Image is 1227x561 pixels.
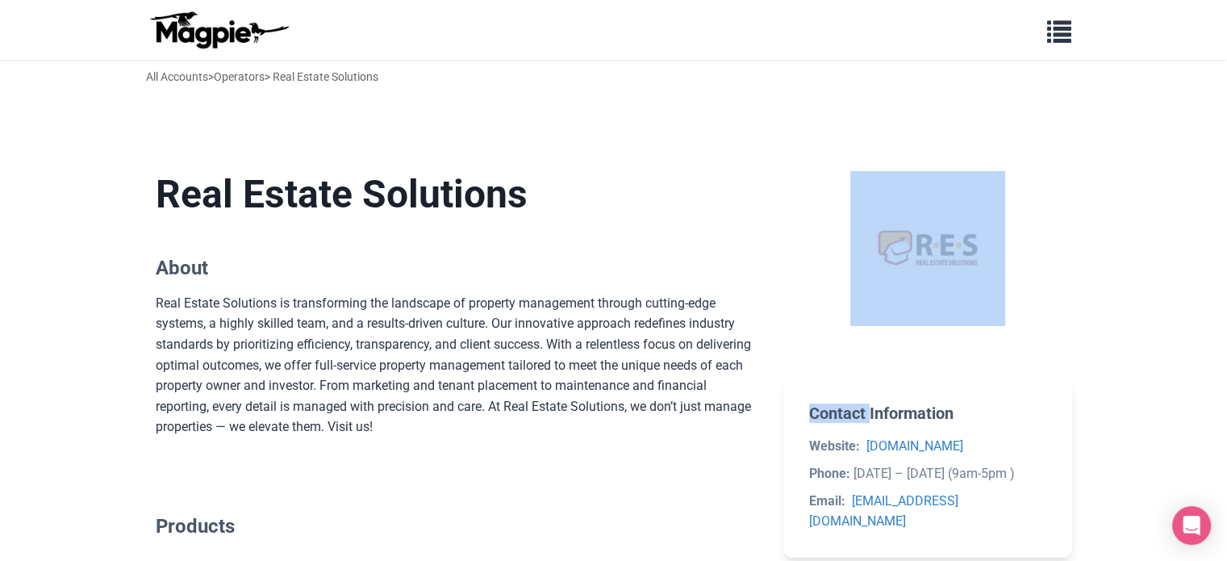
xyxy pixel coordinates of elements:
strong: Website: [809,438,860,454]
a: All Accounts [146,70,208,83]
strong: Email: [809,493,845,509]
h1: Real Estate Solutions [156,171,758,218]
h2: About [156,257,758,280]
img: Real Estate Solutions logo [850,171,1005,326]
a: [EMAIL_ADDRESS][DOMAIN_NAME] [809,493,958,530]
h2: Contact Information [809,404,1045,423]
a: [DOMAIN_NAME] [866,438,963,454]
img: logo-ab69f6fb50320c5b225c76a69d11143b.png [146,10,291,49]
a: Operators [214,70,265,83]
strong: Phone: [809,466,850,481]
div: Real Estate Solutions is transforming the landscape of property management through cutting-edge s... [156,293,758,437]
h2: Products [156,515,758,538]
div: Open Intercom Messenger [1172,506,1211,545]
div: > > Real Estate Solutions [146,68,378,86]
li: [DATE] – [DATE] (9am-5pm ) [809,463,1045,484]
